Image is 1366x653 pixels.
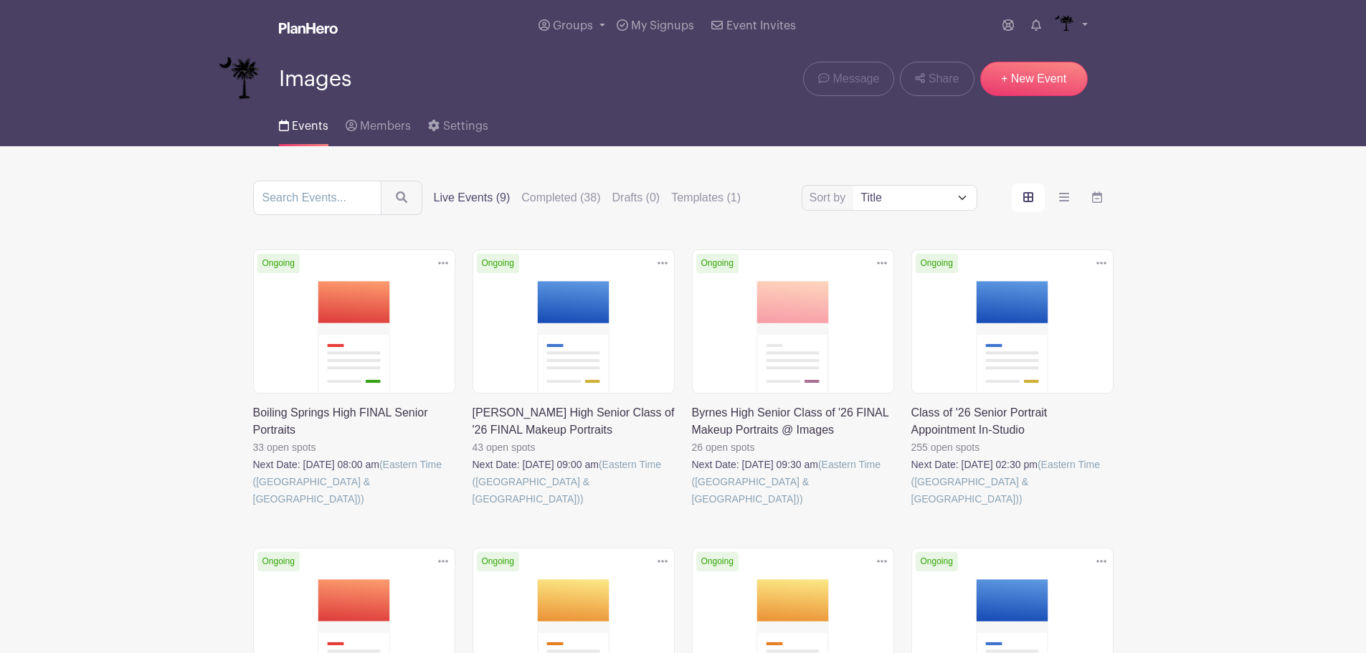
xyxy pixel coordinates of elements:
[279,67,351,91] span: Images
[1053,14,1076,37] img: IMAGES%20logo%20transparenT%20PNG%20s.png
[900,62,974,96] a: Share
[434,189,741,206] div: filters
[346,100,411,146] a: Members
[671,189,741,206] label: Templates (1)
[428,100,488,146] a: Settings
[726,20,796,32] span: Event Invites
[253,181,381,215] input: Search Events...
[929,70,959,87] span: Share
[360,120,411,132] span: Members
[803,62,894,96] a: Message
[279,100,328,146] a: Events
[631,20,694,32] span: My Signups
[434,189,511,206] label: Live Events (9)
[1012,183,1114,212] div: order and view
[279,22,338,34] img: logo_white-6c42ec7e38ccf1d336a20a19083b03d10ae64f83f12c07503d8b9e83406b4c7d.svg
[521,189,600,206] label: Completed (38)
[612,189,660,206] label: Drafts (0)
[833,70,879,87] span: Message
[553,20,593,32] span: Groups
[219,57,262,100] img: IMAGES%20logo%20transparenT%20PNG%20s.png
[292,120,328,132] span: Events
[810,189,850,206] label: Sort by
[980,62,1088,96] a: + New Event
[443,120,488,132] span: Settings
